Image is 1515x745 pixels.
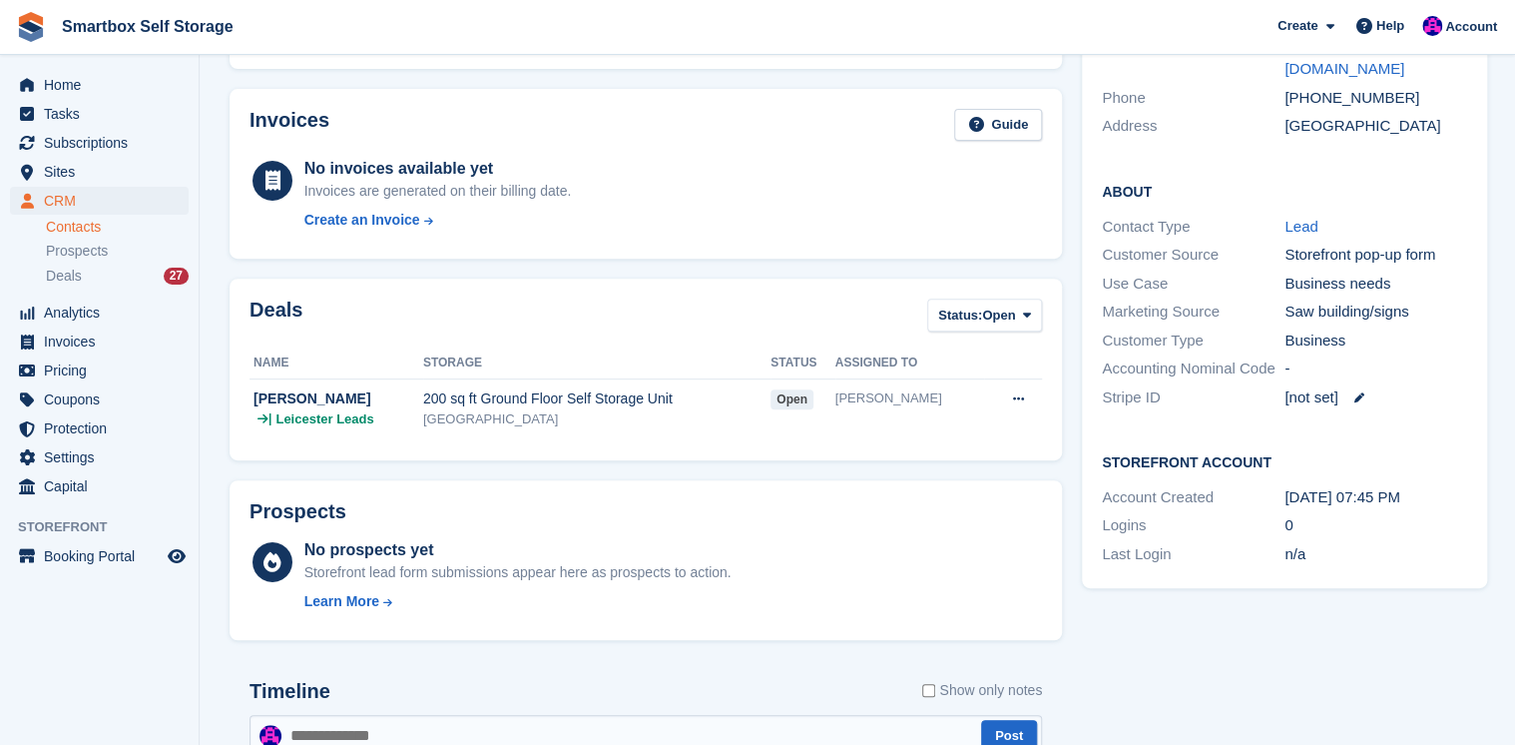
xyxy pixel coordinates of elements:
div: Business [1284,330,1467,353]
span: Subscriptions [44,129,164,157]
a: menu [10,385,189,413]
div: 200 sq ft Ground Floor Self Storage Unit [423,388,770,409]
div: Customer Type [1102,330,1284,353]
div: [not set] [1284,386,1467,409]
a: menu [10,129,189,157]
h2: About [1102,181,1467,201]
input: Show only notes [922,680,935,701]
div: [PHONE_NUMBER] [1284,87,1467,110]
div: Last Login [1102,543,1284,566]
span: Invoices [44,328,164,356]
th: Storage [423,348,770,379]
div: Saw building/signs [1284,301,1467,324]
div: Invoices are generated on their billing date. [304,181,572,202]
h2: Deals [250,299,302,336]
div: Address [1102,115,1284,138]
span: | [268,409,271,429]
a: Deals 27 [46,266,189,287]
div: Email [1102,36,1284,81]
div: Marketing Source [1102,301,1284,324]
a: Lead [1284,218,1317,235]
label: Show only notes [922,680,1042,701]
div: - [1284,358,1467,380]
div: Learn More [304,591,379,612]
th: Status [770,348,834,379]
span: Open [982,306,1015,326]
a: menu [10,71,189,99]
div: Stripe ID [1102,386,1284,409]
a: Contacts [46,218,189,237]
span: Leicester Leads [275,409,373,429]
span: Storefront [18,517,199,537]
button: Status: Open [927,299,1042,332]
span: Help [1376,16,1404,36]
img: stora-icon-8386f47178a22dfd0bd8f6a31ec36ba5ce8667c1dd55bd0f319d3a0aa187defe.svg [16,12,46,42]
img: Sam Austin [1422,16,1442,36]
a: menu [10,299,189,327]
a: menu [10,472,189,500]
div: Contact Type [1102,216,1284,239]
div: Business needs [1284,273,1467,296]
a: Create an Invoice [304,210,572,231]
div: [DATE] 07:45 PM [1284,486,1467,509]
a: menu [10,414,189,442]
div: Accounting Nominal Code [1102,358,1284,380]
a: Prospects [46,241,189,262]
th: Name [250,348,423,379]
a: Learn More [304,591,732,612]
a: menu [10,187,189,215]
div: [GEOGRAPHIC_DATA] [1284,115,1467,138]
a: menu [10,542,189,570]
h2: Prospects [250,500,346,523]
span: Account [1445,17,1497,37]
div: Logins [1102,514,1284,537]
a: menu [10,443,189,471]
a: Guide [954,109,1042,142]
span: Booking Portal [44,542,164,570]
a: Smartbox Self Storage [54,10,242,43]
div: 27 [164,268,189,285]
span: Home [44,71,164,99]
span: Protection [44,414,164,442]
span: Analytics [44,299,164,327]
div: Create an Invoice [304,210,420,231]
a: menu [10,158,189,186]
div: [GEOGRAPHIC_DATA] [423,409,770,429]
span: Deals [46,267,82,286]
div: Account Created [1102,486,1284,509]
div: Customer Source [1102,244,1284,267]
span: Create [1277,16,1317,36]
span: Prospects [46,242,108,261]
div: Storefront pop-up form [1284,244,1467,267]
div: Phone [1102,87,1284,110]
span: Sites [44,158,164,186]
a: menu [10,100,189,128]
span: Capital [44,472,164,500]
div: [PERSON_NAME] [253,388,423,409]
span: Tasks [44,100,164,128]
div: 0 [1284,514,1467,537]
div: No prospects yet [304,538,732,562]
span: Pricing [44,357,164,384]
a: Preview store [165,544,189,568]
h2: Storefront Account [1102,451,1467,471]
span: Settings [44,443,164,471]
div: Storefront lead form submissions appear here as prospects to action. [304,562,732,583]
h2: Timeline [250,680,330,703]
div: Use Case [1102,273,1284,296]
span: CRM [44,187,164,215]
th: Assigned to [835,348,984,379]
div: n/a [1284,543,1467,566]
div: [PERSON_NAME] [835,388,984,408]
a: menu [10,328,189,356]
span: open [770,389,813,409]
a: menu [10,357,189,384]
h2: Invoices [250,109,329,142]
div: No invoices available yet [304,157,572,181]
span: Status: [938,306,982,326]
span: Coupons [44,385,164,413]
